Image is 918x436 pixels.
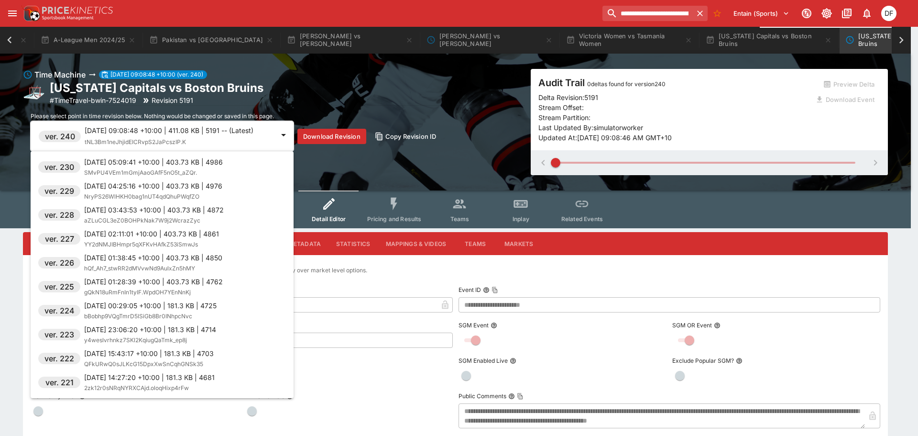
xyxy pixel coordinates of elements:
[44,305,75,316] h6: ver. 224
[84,217,200,224] span: aZLuCGL3eZ0BOHPkNak7W9j2WcrazZyc
[84,277,223,287] p: [DATE] 01:28:39 +10:00 | 403.73 KB | 4762
[84,265,195,272] span: hQf_Ah7_stwRR2dMVvwNd9AulxZn5hMY
[84,181,222,191] p: [DATE] 04:25:16 +10:00 | 403.73 KB | 4976
[84,301,217,311] p: [DATE] 00:29:05 +10:00 | 181.3 KB | 4725
[44,185,74,197] h6: ver. 229
[44,161,74,173] h6: ver. 230
[84,241,198,248] span: YY2dNMJIBHmpr5qXFKvHAfkZ53iSmwJs
[84,157,223,167] p: [DATE] 05:09:41 +10:00 | 403.73 KB | 4986
[84,384,189,391] span: 2zk12r0sNRqNYRXCAjd.oloqHixp4rFw
[44,257,74,268] h6: ver. 226
[84,289,191,296] span: gQkN18uRmFnIn1tyIF.WpdOH7YEnNnKj
[84,313,192,320] span: bBobhp9VQgTmrD5lSiGb8Br0INhpcNvc
[44,353,74,364] h6: ver. 222
[44,329,74,340] h6: ver. 223
[84,253,222,263] p: [DATE] 01:38:45 +10:00 | 403.73 KB | 4850
[45,377,74,388] h6: ver. 221
[44,281,74,292] h6: ver. 225
[84,229,219,239] p: [DATE] 02:11:01 +10:00 | 403.73 KB | 4861
[84,169,197,176] span: SMvPU4VEm1mGmjAaoGAfF5nO5t_aZQr.
[84,324,216,335] p: [DATE] 23:06:20 +10:00 | 181.3 KB | 4714
[84,205,224,215] p: [DATE] 03:43:53 +10:00 | 403.73 KB | 4872
[44,209,74,221] h6: ver. 228
[84,336,187,344] span: y4weslvrhnkz7SKl2KqiugQaTmk_ep8j
[84,372,215,382] p: [DATE] 14:27:20 +10:00 | 181.3 KB | 4681
[84,360,203,368] span: QFkURwQ0sJLKcG15DpxXwSnCqhGNSk35
[84,193,199,200] span: NryPS26WlHKH0bag1nUT4qdQhuPWqfZO
[45,233,74,245] h6: ver. 227
[84,348,214,358] p: [DATE] 15:43:17 +10:00 | 181.3 KB | 4703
